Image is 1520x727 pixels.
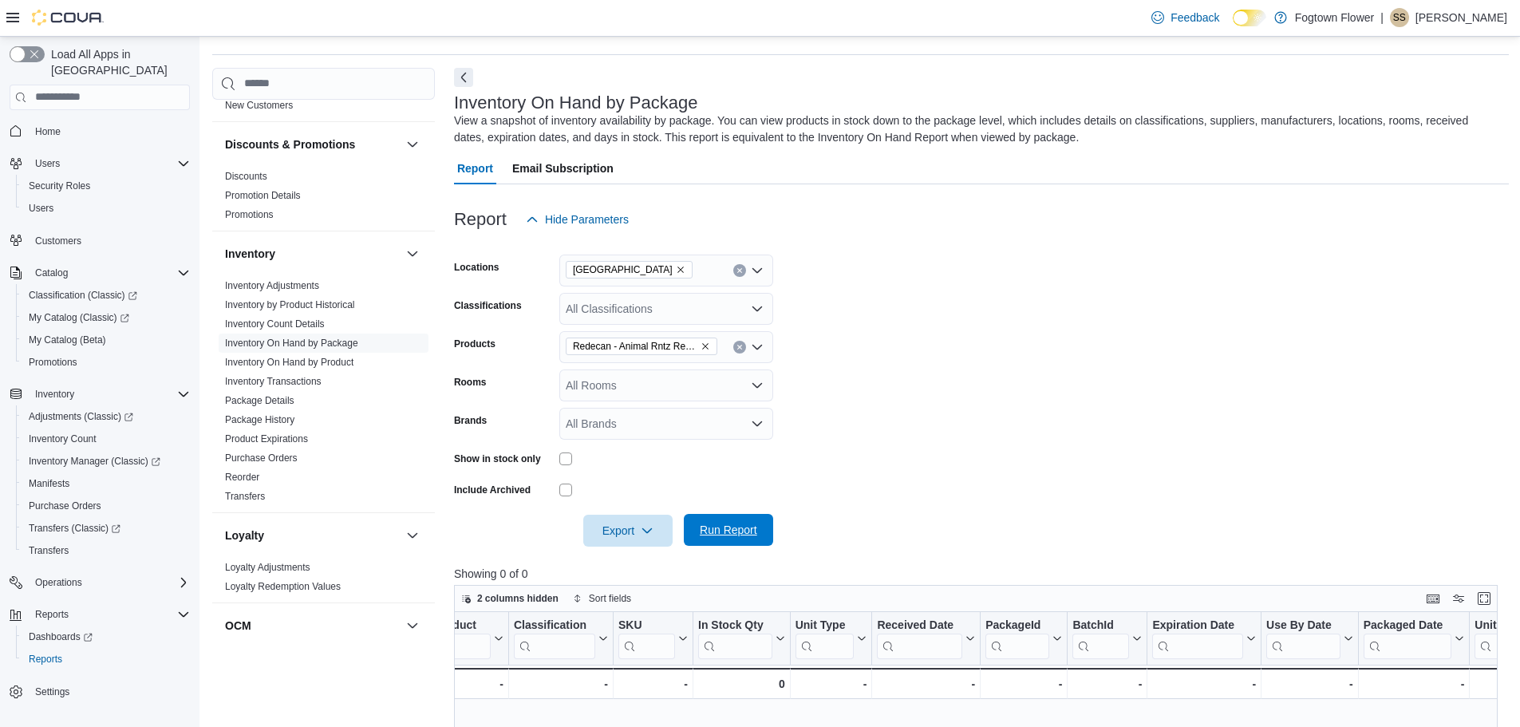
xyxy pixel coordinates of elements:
[225,246,400,262] button: Inventory
[1266,618,1340,633] div: Use By Date
[618,674,688,693] div: -
[22,496,190,516] span: Purchase Orders
[29,180,90,192] span: Security Roles
[1364,618,1452,658] div: Packaged Date
[985,618,1062,658] button: PackageId
[225,618,400,634] button: OCM
[29,433,97,445] span: Inventory Count
[454,93,698,113] h3: Inventory On Hand by Package
[29,121,190,141] span: Home
[35,388,74,401] span: Inventory
[22,407,190,426] span: Adjustments (Classic)
[1364,674,1465,693] div: -
[22,452,167,471] a: Inventory Manager (Classic)
[35,576,82,589] span: Operations
[1423,589,1443,608] button: Keyboard shortcuts
[22,650,69,669] a: Reports
[701,342,710,351] button: Remove Redecan - Animal Rntz Redees Pre-roll - Indica - 10x0.4g from selection in this group
[212,558,435,603] div: Loyalty
[29,682,190,701] span: Settings
[22,176,97,196] a: Security Roles
[29,477,69,490] span: Manifests
[573,262,673,278] span: [GEOGRAPHIC_DATA]
[796,618,855,658] div: Unit Type
[3,571,196,594] button: Operations
[225,299,355,310] a: Inventory by Product Historical
[225,136,400,152] button: Discounts & Promotions
[35,267,68,279] span: Catalog
[29,500,101,512] span: Purchase Orders
[698,618,772,633] div: In Stock Qty
[454,68,473,87] button: Next
[751,379,764,392] button: Open list of options
[22,519,127,538] a: Transfers (Classic)
[16,329,196,351] button: My Catalog (Beta)
[29,202,53,215] span: Users
[3,603,196,626] button: Reports
[29,154,190,173] span: Users
[16,472,196,495] button: Manifests
[16,197,196,219] button: Users
[22,474,76,493] a: Manifests
[16,351,196,373] button: Promotions
[225,100,293,111] a: New Customers
[225,433,308,445] span: Product Expirations
[566,338,717,355] span: Redecan - Animal Rntz Redees Pre-roll - Indica - 10x0.4g
[22,541,190,560] span: Transfers
[583,515,673,547] button: Export
[29,311,129,324] span: My Catalog (Classic)
[1415,8,1507,27] p: [PERSON_NAME]
[700,522,757,538] span: Run Report
[225,318,325,330] a: Inventory Count Details
[1152,618,1243,633] div: Expiration Date
[29,630,93,643] span: Dashboards
[29,410,133,423] span: Adjustments (Classic)
[225,414,294,425] a: Package History
[22,330,113,350] a: My Catalog (Beta)
[45,46,190,78] span: Load All Apps in [GEOGRAPHIC_DATA]
[16,428,196,450] button: Inventory Count
[225,472,259,483] a: Reorder
[1171,10,1219,26] span: Feedback
[16,405,196,428] a: Adjustments (Classic)
[454,452,541,465] label: Show in stock only
[16,450,196,472] a: Inventory Manager (Classic)
[22,627,99,646] a: Dashboards
[22,519,190,538] span: Transfers (Classic)
[684,514,773,546] button: Run Report
[567,589,638,608] button: Sort fields
[22,407,140,426] a: Adjustments (Classic)
[225,337,358,350] span: Inventory On Hand by Package
[225,452,298,464] span: Purchase Orders
[29,263,74,283] button: Catalog
[985,674,1062,693] div: -
[225,209,274,220] a: Promotions
[35,608,69,621] span: Reports
[454,261,499,274] label: Locations
[593,515,663,547] span: Export
[477,592,559,605] span: 2 columns hidden
[16,648,196,670] button: Reports
[454,376,487,389] label: Rooms
[29,385,190,404] span: Inventory
[16,284,196,306] a: Classification (Classic)
[796,618,867,658] button: Unit Type
[1364,618,1452,633] div: Packaged Date
[225,618,251,634] h3: OCM
[16,175,196,197] button: Security Roles
[1072,618,1129,633] div: BatchId
[1152,674,1256,693] div: -
[1393,8,1406,27] span: SS
[454,299,522,312] label: Classifications
[29,334,106,346] span: My Catalog (Beta)
[225,190,301,201] a: Promotion Details
[22,199,190,218] span: Users
[225,171,267,182] a: Discounts
[877,618,962,633] div: Received Date
[454,566,1509,582] p: Showing 0 of 0
[877,674,975,693] div: -
[545,211,629,227] span: Hide Parameters
[514,618,608,658] button: Classification
[29,682,76,701] a: Settings
[22,199,60,218] a: Users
